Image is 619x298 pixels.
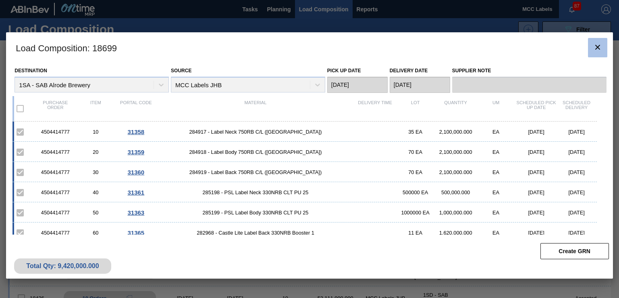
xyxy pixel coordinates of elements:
span: 285199 - PSL Label Body 330NRB CLT PU 25 [156,210,355,216]
div: Go to Order [116,209,156,216]
div: Purchase order [35,100,75,117]
label: Pick up Date [327,68,361,73]
div: Go to Order [116,149,156,155]
div: 1,000,000.000 [436,210,476,216]
div: 1,620,000.000 [436,230,476,236]
span: 284917 - Label Neck 750RB C/L (Hogwarts) [156,129,355,135]
div: Go to Order [116,189,156,196]
label: Delivery Date [390,68,428,73]
label: Supplier Note [452,65,607,77]
label: Destination [15,68,47,73]
span: 31363 [128,209,145,216]
div: 2,100,000.000 [436,129,476,135]
div: [DATE] [516,169,557,175]
div: [DATE] [557,149,597,155]
div: 4504414777 [35,169,75,175]
div: 11 EA [395,230,436,236]
span: 31365 [128,229,145,236]
div: EA [476,230,516,236]
div: Go to Order [116,169,156,176]
span: 31360 [128,169,145,176]
div: [DATE] [557,169,597,175]
span: 31359 [128,149,145,155]
div: [DATE] [557,230,597,236]
label: Source [171,68,191,73]
div: Lot [395,100,436,117]
div: 10 [75,129,116,135]
input: mm/dd/yyyy [327,77,388,93]
div: [DATE] [557,129,597,135]
div: Portal code [116,100,156,117]
div: Total Qty: 9,420,000.000 [20,262,105,270]
div: [DATE] [516,189,557,195]
div: 50 [75,210,116,216]
div: Quantity [436,100,476,117]
span: 31361 [128,189,145,196]
span: 285198 - PSL Label Neck 330NRB CLT PU 25 [156,189,355,195]
div: 35 EA [395,129,436,135]
button: Create GRN [540,243,609,259]
div: 4504414777 [35,189,75,195]
div: 4504414777 [35,230,75,236]
div: EA [476,189,516,195]
div: 4504414777 [35,129,75,135]
span: 31358 [128,128,145,135]
div: Material [156,100,355,117]
div: UM [476,100,516,117]
div: [DATE] [557,189,597,195]
div: EA [476,210,516,216]
div: Scheduled Pick up Date [516,100,557,117]
div: Go to Order [116,229,156,236]
span: 282968 - Castle Lite Label Back 330NRB Booster 1 [156,230,355,236]
div: EA [476,149,516,155]
div: [DATE] [516,230,557,236]
div: Scheduled Delivery [557,100,597,117]
div: 40 [75,189,116,195]
div: [DATE] [516,210,557,216]
div: [DATE] [516,149,557,155]
div: 2,100,000.000 [436,149,476,155]
div: 500,000.000 [436,189,476,195]
div: 70 EA [395,149,436,155]
div: Go to Order [116,128,156,135]
div: 500000 EA [395,189,436,195]
div: [DATE] [516,129,557,135]
div: 4504414777 [35,210,75,216]
div: 4504414777 [35,149,75,155]
div: Item [75,100,116,117]
span: 284919 - Label Back 750RB C/L (Hogwarts) [156,169,355,175]
h3: Load Composition : 18699 [6,32,613,63]
div: 60 [75,230,116,236]
div: EA [476,169,516,175]
div: 20 [75,149,116,155]
div: EA [476,129,516,135]
div: 2,100,000.000 [436,169,476,175]
input: mm/dd/yyyy [390,77,450,93]
div: Delivery Time [355,100,395,117]
div: 1000000 EA [395,210,436,216]
div: [DATE] [557,210,597,216]
span: 284918 - Label Body 750RB C/L (Hogwarts) [156,149,355,155]
div: 70 EA [395,169,436,175]
div: 30 [75,169,116,175]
